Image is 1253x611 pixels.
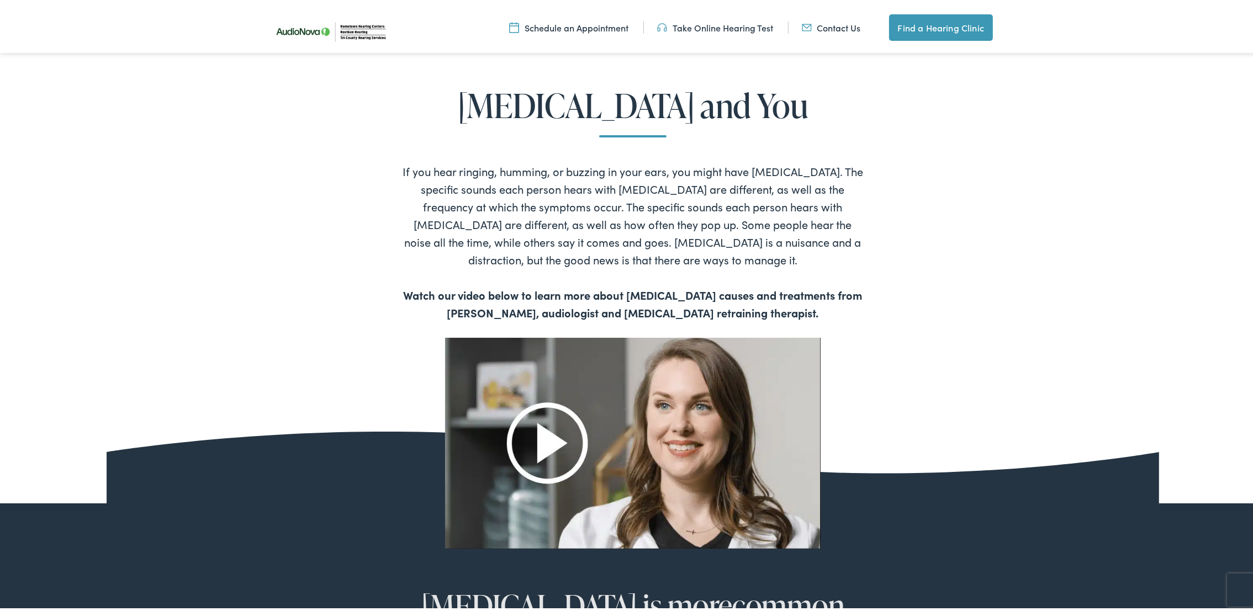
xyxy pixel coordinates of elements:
[889,11,993,38] a: Find a Hearing Clinic
[445,334,821,545] img: tinnitus-testing-specialists.jpg
[335,84,931,134] h2: [MEDICAL_DATA] and You
[657,18,667,30] img: utility icon
[802,18,812,30] img: utility icon
[657,18,773,30] a: Take Online Hearing Test
[802,18,861,30] a: Contact Us
[404,284,863,317] b: Watch our video below to learn more about [MEDICAL_DATA] causes and treatments from [PERSON_NAME]...
[509,18,628,30] a: Schedule an Appointment
[509,18,519,30] img: utility icon
[402,142,864,318] div: If you hear ringing, humming, or buzzing in your ears, you might have [MEDICAL_DATA]. The specifi...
